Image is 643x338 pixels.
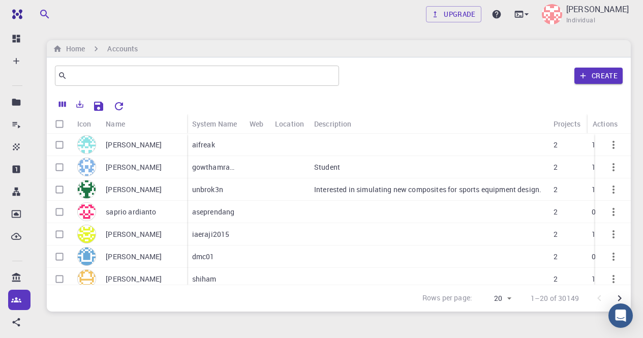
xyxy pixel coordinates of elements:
div: Open Intercom Messenger [608,303,633,328]
p: 2 [554,140,558,150]
p: 2 [554,185,558,195]
p: 2 [554,229,558,239]
h6: Accounts [107,43,138,54]
p: 1 [592,185,596,195]
p: 1 [592,274,596,284]
img: avatar [77,135,96,154]
p: dmc01 [192,252,215,262]
p: Rows per page: [422,293,472,304]
p: 1–20 of 30149 [531,293,579,303]
div: Actions [593,114,618,134]
p: 2 [554,207,558,217]
div: Icon [72,114,101,134]
p: 1 [592,162,596,172]
div: Name [101,114,187,134]
div: Actions [588,114,623,134]
p: [PERSON_NAME] [566,3,629,15]
p: Student [314,162,340,172]
p: 0 [592,207,596,217]
p: aifreak [192,140,215,150]
div: Location [275,114,304,134]
button: Columns [54,96,71,112]
button: Go to next page [609,288,630,309]
img: avatar [77,202,96,221]
img: JD Francois [542,4,562,24]
div: Web [250,114,263,134]
button: Export [71,96,88,112]
p: [PERSON_NAME] [106,140,162,150]
p: 0 [592,252,596,262]
div: Web [244,114,270,134]
img: avatar [77,225,96,243]
button: Create [574,68,623,84]
div: Materials [587,114,628,134]
p: 1 [592,229,596,239]
div: Description [314,114,352,134]
div: Location [270,114,309,134]
div: Projects [554,114,580,134]
p: aseprendang [192,207,235,217]
p: shiham [192,274,217,284]
h6: Home [62,43,85,54]
nav: breadcrumb [51,43,140,54]
a: Upgrade [426,6,481,22]
p: [PERSON_NAME] [106,274,162,284]
p: unbrok3n [192,185,223,195]
p: 2 [554,162,558,172]
div: 20 [476,291,514,306]
div: System Name [187,114,244,134]
div: System Name [192,114,237,134]
img: avatar [77,247,96,266]
p: 2 [554,252,558,262]
p: [PERSON_NAME] [106,185,162,195]
img: logo [8,9,22,19]
div: Description [309,114,548,134]
p: saprio ardianto [106,207,156,217]
button: Reset Explorer Settings [109,96,129,116]
p: [PERSON_NAME] [106,162,162,172]
button: Save Explorer Settings [88,96,109,116]
p: 2 [554,274,558,284]
img: avatar [77,180,96,199]
div: Projects [548,114,587,134]
p: [PERSON_NAME] [106,229,162,239]
p: iaeraji2015 [192,229,230,239]
img: avatar [77,158,96,176]
img: avatar [77,269,96,288]
p: Interested in simulating new composites for sports equipment design. [314,185,541,195]
p: [PERSON_NAME] [106,252,162,262]
div: Name [106,114,125,134]
div: Icon [77,114,91,134]
p: gowthamrama [192,162,239,172]
p: 1 [592,140,596,150]
span: Individual [566,15,595,25]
